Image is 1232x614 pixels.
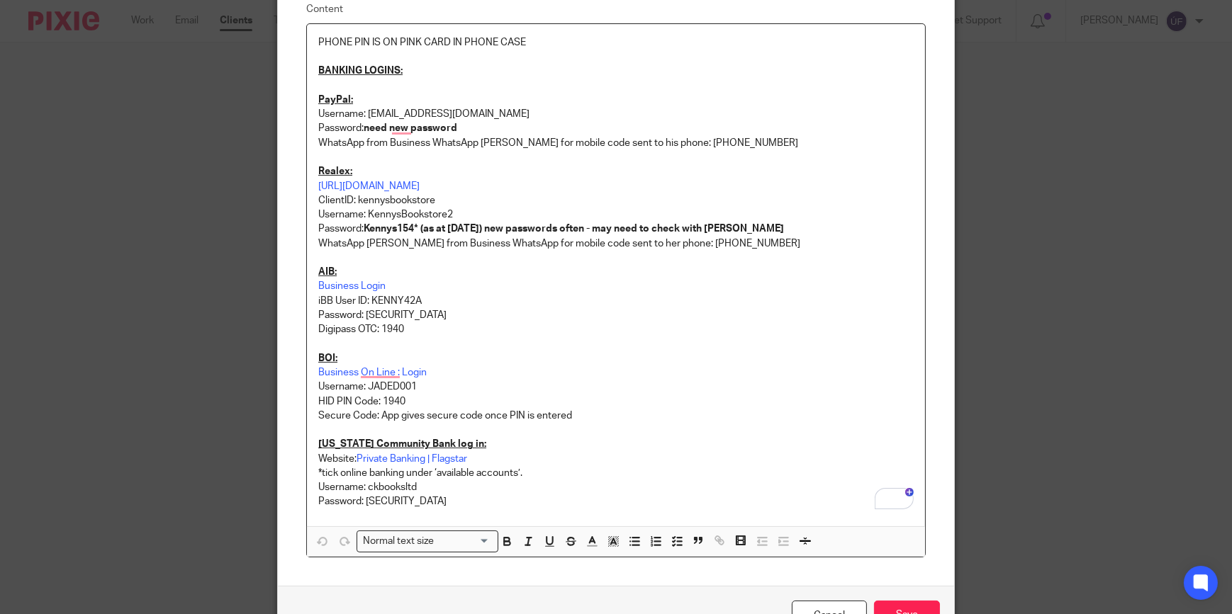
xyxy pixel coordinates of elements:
u: BANKING LOGINS: [318,66,403,76]
strong: need new password [364,123,457,133]
div: Search for option [357,530,498,552]
a: Business On Line : Login [318,368,427,377]
u: [US_STATE] Community Bank log in: [318,439,486,449]
span: Normal text size [360,534,437,549]
div: To enrich screen reader interactions, please activate Accessibility in Grammarly extension settings [307,24,925,526]
strong: Kennys154* (as at [DATE]) new passwords often - may need to check with [PERSON_NAME] [364,224,784,234]
u: BOI: [318,353,337,363]
p: Secure Code: App gives secure code once PIN is entered [318,409,914,423]
p: Username: KennysBookstore2 [318,207,914,222]
p: WhatsApp from Business WhatsApp [PERSON_NAME] for mobile code sent to his phone: [PHONE_NUMBER] [318,136,914,150]
p: ClientID: kennysbookstore [318,193,914,207]
p: Username: JADED001 [318,380,914,394]
u: PayPal: [318,95,353,105]
p: Username: ckbooksltd [318,480,914,494]
p: WhatsApp [PERSON_NAME] from Business WhatsApp for mobile code sent to her phone: [PHONE_NUMBER] [318,237,914,251]
a: Business Login [318,281,386,291]
p: *tick online banking under ‘available accounts’. [318,466,914,480]
u: AIB: [318,267,337,277]
a: Private Banking | Flagstar [357,454,467,464]
p: Password: [SECURITY_DATA] [318,308,914,322]
u: Realex: [318,166,352,176]
p: Password: [SECURITY_DATA] [318,494,914,508]
p: Digipass OTC: 1940 [318,322,914,336]
input: Search for option [439,534,490,549]
p: HID PIN Code: 1940 [318,394,914,409]
p: Website: [318,452,914,466]
label: Content [306,2,926,16]
a: [URL][DOMAIN_NAME] [318,181,420,191]
p: Password: [318,222,914,236]
p: Password: [318,121,914,135]
p: iBB User ID: KENNY42A [318,294,914,308]
p: Username: [EMAIL_ADDRESS][DOMAIN_NAME] [318,107,914,121]
p: PHONE PIN IS ON PINK CARD IN PHONE CASE [318,35,914,50]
